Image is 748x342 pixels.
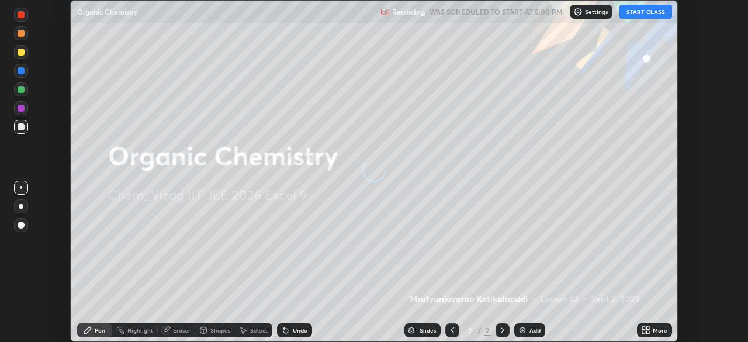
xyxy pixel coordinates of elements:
img: class-settings-icons [573,7,583,16]
p: Settings [585,9,608,15]
button: START CLASS [619,5,672,19]
div: Pen [95,327,105,333]
div: 2 [484,325,491,336]
h5: WAS SCHEDULED TO START AT 5:00 PM [430,6,563,17]
div: / [478,327,482,334]
div: Select [250,327,268,333]
p: Organic Chemistry [77,7,137,16]
div: Add [529,327,541,333]
div: Shapes [210,327,230,333]
img: add-slide-button [518,326,527,335]
div: 2 [464,327,476,334]
p: Recording [392,8,425,16]
img: recording.375f2c34.svg [380,7,390,16]
div: Slides [420,327,436,333]
div: Highlight [127,327,153,333]
div: Undo [293,327,307,333]
div: Eraser [173,327,191,333]
div: More [653,327,667,333]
